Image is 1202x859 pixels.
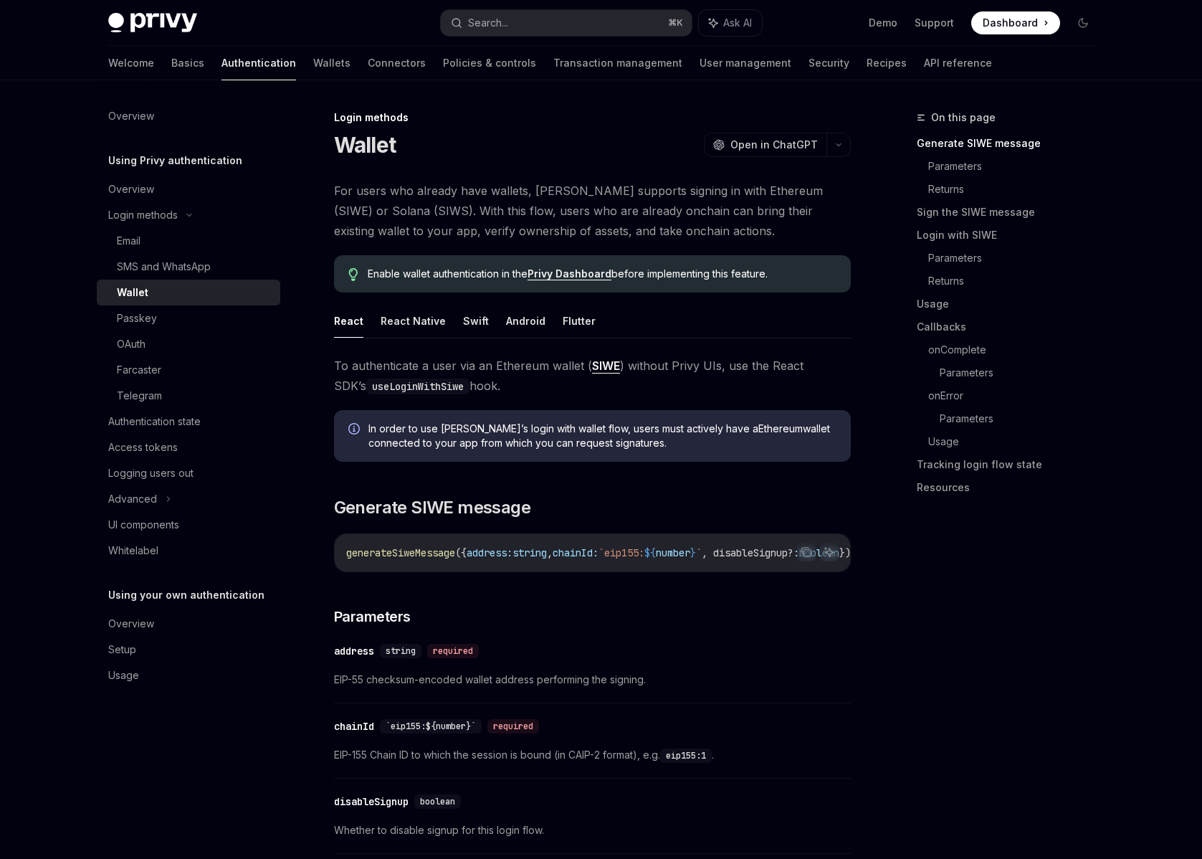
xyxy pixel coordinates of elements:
div: OAuth [117,336,146,353]
h5: Using Privy authentication [108,152,242,169]
span: Whether to disable signup for this login flow. [334,822,851,839]
a: API reference [924,46,992,80]
span: `eip155:${number}` [386,721,476,732]
span: string [386,645,416,657]
div: Email [117,232,140,250]
span: `eip155: [598,546,644,559]
a: Overview [97,103,280,129]
div: Login methods [334,110,851,125]
span: EIP-55 checksum-encoded wallet address performing the signing. [334,671,851,688]
a: Tracking login flow state [917,453,1106,476]
span: On this page [931,109,996,126]
h5: Using your own authentication [108,587,264,604]
a: Usage [97,663,280,688]
div: Whitelabel [108,542,158,559]
a: Setup [97,637,280,663]
a: Whitelabel [97,538,280,564]
button: React Native [381,304,446,338]
a: Callbacks [917,315,1106,338]
a: Connectors [368,46,426,80]
span: ⌘ K [668,17,683,29]
a: UI components [97,512,280,538]
span: Enable wallet authentication in the before implementing this feature. [368,267,836,281]
button: Android [506,304,545,338]
a: Returns [928,178,1106,201]
a: Email [97,228,280,254]
code: eip155:1 [660,749,712,763]
button: Ask AI [699,10,762,36]
span: ` [696,546,702,559]
a: Returns [928,270,1106,293]
a: onComplete [928,338,1106,361]
span: generateSiweMessage [346,546,455,559]
div: Login methods [108,207,178,224]
a: SIWE [592,359,620,374]
div: Overview [108,181,154,198]
div: chainId [334,719,374,734]
button: Swift [463,304,489,338]
span: : [793,546,799,559]
div: Setup [108,641,136,658]
div: UI components [108,516,179,533]
span: EIP-155 Chain ID to which the session is bound (in CAIP-2 format), e.g. . [334,746,851,764]
div: Overview [108,615,154,632]
a: Telegram [97,383,280,409]
a: Access tokens [97,435,280,460]
a: Parameters [928,247,1106,270]
span: ${ [644,546,656,559]
a: Wallet [97,280,280,305]
div: SMS and WhatsApp [117,258,211,275]
div: Overview [108,108,154,125]
span: Dashboard [983,16,1038,30]
div: required [487,719,539,734]
a: Overview [97,176,280,202]
code: useLoginWithSiwe [366,379,469,394]
div: Authentication state [108,413,201,430]
a: Basics [171,46,204,80]
span: In order to use [PERSON_NAME]’s login with wallet flow, users must actively have a Ethereum walle... [368,422,836,450]
a: Parameters [940,407,1106,430]
button: Flutter [563,304,596,338]
a: User management [700,46,791,80]
a: Logging users out [97,460,280,486]
span: To authenticate a user via an Ethereum wallet ( ) without Privy UIs, use the React SDK’s hook. [334,356,851,396]
h1: Wallet [334,132,396,158]
span: Ask AI [723,16,752,30]
a: Farcaster [97,357,280,383]
div: Usage [108,667,139,684]
a: SMS and WhatsApp [97,254,280,280]
a: Privy Dashboard [528,267,611,280]
div: Wallet [117,284,148,301]
div: address [334,644,374,658]
span: ({ [455,546,467,559]
span: , [547,546,553,559]
div: Access tokens [108,439,178,456]
a: Parameters [940,361,1106,384]
a: Resources [917,476,1106,499]
button: Open in ChatGPT [704,133,826,157]
div: Advanced [108,490,157,508]
span: string [512,546,547,559]
div: Search... [468,14,508,32]
a: Overview [97,611,280,637]
a: Login with SIWE [917,224,1106,247]
span: Parameters [334,607,411,627]
a: Recipes [867,46,907,80]
a: Wallets [313,46,350,80]
a: Welcome [108,46,154,80]
span: Open in ChatGPT [730,138,818,152]
button: Ask AI [820,543,839,561]
span: boolean [420,796,455,807]
span: } [690,546,696,559]
button: Search...⌘K [441,10,692,36]
a: Security [809,46,849,80]
a: Authentication state [97,409,280,435]
a: Passkey [97,305,280,331]
span: , disableSignup? [702,546,793,559]
a: Generate SIWE message [917,132,1106,155]
a: Demo [869,16,897,30]
a: Usage [917,293,1106,315]
div: required [427,644,479,658]
span: chainId: [553,546,598,559]
button: Copy the contents from the code block [797,543,816,561]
